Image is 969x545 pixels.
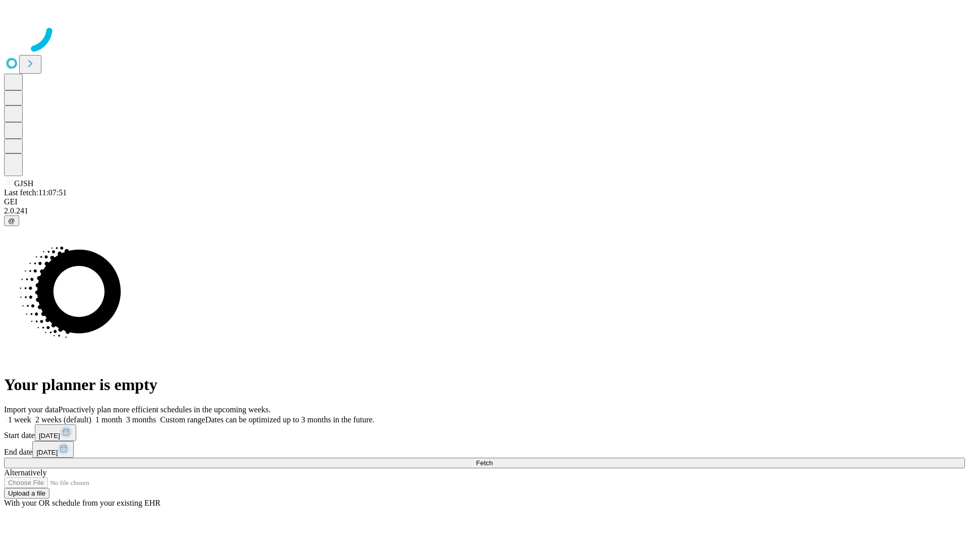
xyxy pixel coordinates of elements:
[4,215,19,226] button: @
[32,441,74,458] button: [DATE]
[4,488,49,499] button: Upload a file
[4,375,965,394] h1: Your planner is empty
[95,415,122,424] span: 1 month
[59,405,271,414] span: Proactively plan more efficient schedules in the upcoming weeks.
[4,206,965,215] div: 2.0.241
[205,415,374,424] span: Dates can be optimized up to 3 months in the future.
[4,441,965,458] div: End date
[126,415,156,424] span: 3 months
[4,424,965,441] div: Start date
[39,432,60,440] span: [DATE]
[4,499,160,507] span: With your OR schedule from your existing EHR
[4,405,59,414] span: Import your data
[8,415,31,424] span: 1 week
[4,468,46,477] span: Alternatively
[35,424,76,441] button: [DATE]
[4,188,67,197] span: Last fetch: 11:07:51
[4,458,965,468] button: Fetch
[14,179,33,188] span: GJSH
[476,459,493,467] span: Fetch
[36,449,58,456] span: [DATE]
[4,197,965,206] div: GEI
[8,217,15,225] span: @
[35,415,91,424] span: 2 weeks (default)
[160,415,205,424] span: Custom range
